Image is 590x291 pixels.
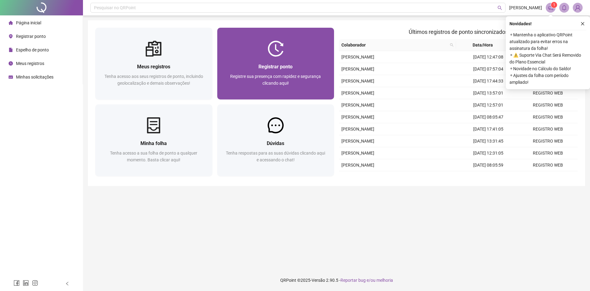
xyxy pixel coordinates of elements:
span: Tenha acesso aos seus registros de ponto, incluindo geolocalização e demais observações! [104,74,203,86]
span: notification [548,5,553,10]
span: search [449,40,455,50]
td: [DATE] 12:31:05 [458,147,518,159]
span: search [498,6,502,10]
footer: QRPoint © 2025 - 2.90.5 - [83,269,590,291]
span: Registrar ponto [16,34,46,39]
a: Meus registrosTenha acesso aos seus registros de ponto, incluindo geolocalização e demais observa... [95,28,212,99]
span: Últimos registros de ponto sincronizados [409,29,508,35]
span: Minhas solicitações [16,75,53,79]
span: ⚬ ⚠️ Suporte Via Chat Será Removido do Plano Essencial [509,52,586,65]
span: file [9,48,13,52]
td: [DATE] 13:57:01 [458,87,518,99]
span: schedule [9,75,13,79]
span: [PERSON_NAME] [341,55,374,59]
img: 87287 [573,3,582,12]
a: Registrar pontoRegistre sua presença com rapidez e segurança clicando aqui! [217,28,334,99]
span: [PERSON_NAME] [509,4,542,11]
span: Data/Hora [458,42,507,48]
span: Colaborador [341,42,447,48]
span: home [9,21,13,25]
td: REGISTRO WEB [518,171,578,183]
th: Data/Hora [456,39,515,51]
span: Minha folha [140,140,167,146]
span: [PERSON_NAME] [341,139,374,143]
td: [DATE] 13:31:45 [458,135,518,147]
span: facebook [14,280,20,286]
span: ⚬ Mantenha o aplicativo QRPoint atualizado para evitar erros na assinatura da folha! [509,31,586,52]
sup: 1 [551,2,557,8]
td: [DATE] 12:57:01 [458,99,518,111]
span: left [65,281,69,286]
td: [DATE] 12:47:08 [458,51,518,63]
span: [PERSON_NAME] [341,79,374,83]
span: Reportar bug e/ou melhoria [340,278,393,283]
span: Meus registros [137,64,170,70]
span: instagram [32,280,38,286]
span: bell [561,5,567,10]
td: [DATE] 17:44:33 [458,75,518,87]
span: Espelho de ponto [16,47,49,52]
td: REGISTRO WEB [518,159,578,171]
span: clock-circle [9,61,13,66]
td: REGISTRO WEB [518,147,578,159]
span: [PERSON_NAME] [341,151,374,156]
a: DúvidasTenha respostas para as suas dúvidas clicando aqui e acessando o chat! [217,104,334,176]
span: linkedin [23,280,29,286]
span: Novidades ! [509,20,532,27]
span: ⚬ Novidade no Cálculo do Saldo! [509,65,586,72]
td: [DATE] 18:00:04 [458,171,518,183]
span: [PERSON_NAME] [341,103,374,107]
td: REGISTRO WEB [518,111,578,123]
span: [PERSON_NAME] [341,91,374,95]
span: environment [9,34,13,38]
span: [PERSON_NAME] [341,115,374,119]
span: Página inicial [16,20,41,25]
a: Minha folhaTenha acesso a sua folha de ponto a qualquer momento. Basta clicar aqui! [95,104,212,176]
span: Registrar ponto [258,64,293,70]
span: search [450,43,454,47]
span: Tenha acesso a sua folha de ponto a qualquer momento. Basta clicar aqui! [110,151,197,162]
span: [PERSON_NAME] [341,67,374,71]
span: 1 [553,3,555,7]
td: [DATE] 08:05:47 [458,111,518,123]
td: REGISTRO WEB [518,99,578,111]
span: Tenha respostas para as suas dúvidas clicando aqui e acessando o chat! [226,151,325,162]
td: [DATE] 17:41:05 [458,123,518,135]
td: REGISTRO WEB [518,87,578,99]
span: Meus registros [16,61,44,66]
span: [PERSON_NAME] [341,163,374,168]
span: close [580,22,585,26]
td: [DATE] 08:05:59 [458,159,518,171]
td: REGISTRO WEB [518,123,578,135]
span: ⚬ Ajustes da folha com período ampliado! [509,72,586,86]
span: Versão [312,278,325,283]
td: [DATE] 07:57:04 [458,63,518,75]
span: Dúvidas [267,140,284,146]
td: REGISTRO WEB [518,135,578,147]
span: Registre sua presença com rapidez e segurança clicando aqui! [230,74,321,86]
span: [PERSON_NAME] [341,127,374,131]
